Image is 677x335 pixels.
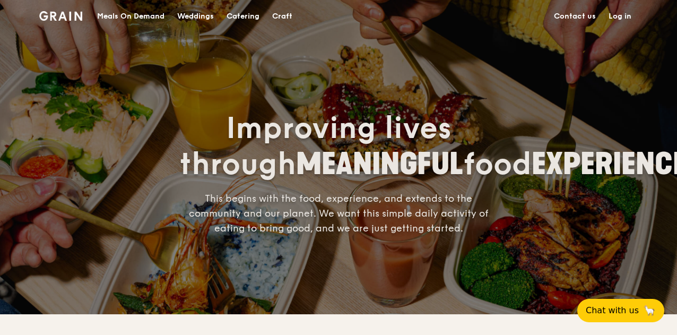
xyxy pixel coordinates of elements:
[220,1,266,32] a: Catering
[177,1,214,32] div: Weddings
[643,304,656,317] span: 🦙
[548,1,602,32] a: Contact us
[577,299,664,322] button: Chat with us🦙
[227,1,259,32] div: Catering
[39,11,82,21] img: Grain
[296,147,463,182] span: MEANINGFUL
[189,193,489,234] span: This begins with the food, experience, and extends to the community and our planet. We want this ...
[586,304,639,317] span: Chat with us
[171,1,220,32] a: Weddings
[266,1,299,32] a: Craft
[272,1,292,32] div: Craft
[97,1,164,32] div: Meals On Demand
[602,1,638,32] a: Log in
